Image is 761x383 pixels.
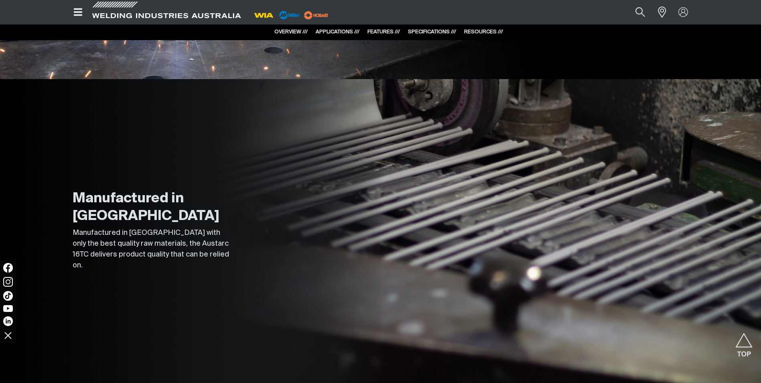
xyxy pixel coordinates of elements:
img: miller [302,9,331,21]
button: Scroll to top [735,333,753,351]
a: OVERVIEW /// [274,29,308,35]
strong: Manufactured in [GEOGRAPHIC_DATA] [73,192,219,223]
img: LinkedIn [3,316,13,326]
p: Manufactured in [GEOGRAPHIC_DATA] with only the best quality raw materials, the Austarc 16TC deli... [73,228,233,271]
input: Product name or item number... [616,3,653,21]
button: Search products [627,3,654,21]
a: RESOURCES /// [464,29,503,35]
a: SPECIFICATIONS /// [408,29,456,35]
a: APPLICATIONS /// [316,29,359,35]
img: YouTube [3,305,13,312]
img: TikTok [3,291,13,301]
img: Instagram [3,277,13,287]
a: FEATURES /// [367,29,400,35]
img: Facebook [3,263,13,273]
a: miller [302,12,331,18]
img: hide socials [1,328,15,342]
